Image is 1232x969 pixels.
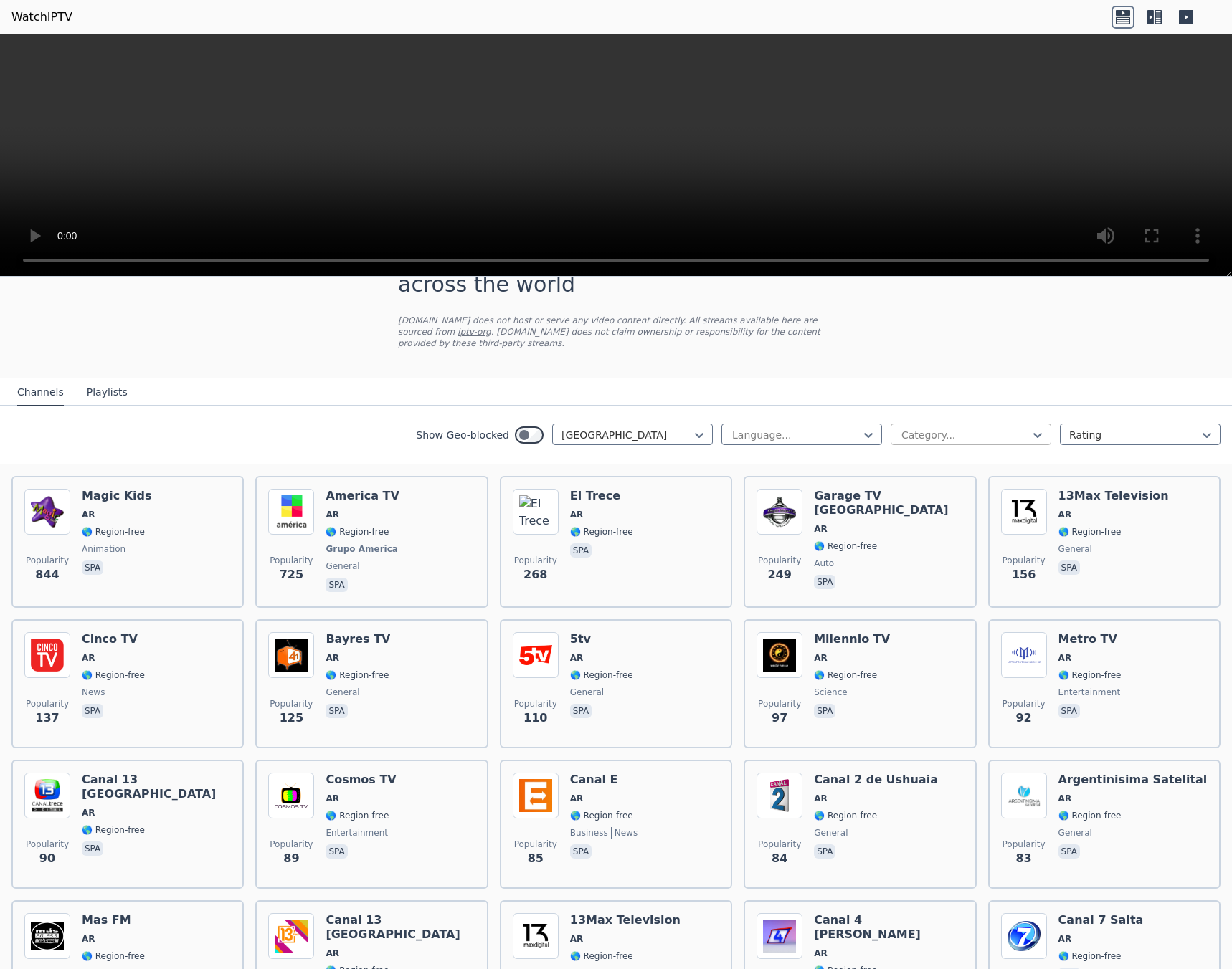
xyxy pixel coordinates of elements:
[82,509,95,520] span: AR
[514,698,557,710] span: Popularity
[570,913,681,927] h6: 13Max Television
[570,933,584,945] span: AR
[326,704,347,718] p: spa
[1001,913,1047,959] img: Canal 7 Salta
[1003,698,1046,710] span: Popularity
[513,773,559,818] img: Canal E
[570,489,633,503] h6: El Trece
[26,839,69,850] span: Popularity
[513,632,559,678] img: 5tv
[1058,773,1208,787] h6: Argentinisima Satelital
[1058,913,1144,927] h6: Canal 7 Salta
[1058,687,1121,698] span: entertainment
[82,704,103,718] p: spa
[326,947,339,959] span: AR
[757,632,802,678] img: Milennio TV
[814,844,835,859] p: spa
[82,824,145,836] span: 🌎 Region-free
[570,509,584,520] span: AR
[24,773,70,818] img: Canal 13 La Rioja
[280,566,303,583] span: 725
[757,773,802,818] img: Canal 2 de Ushuaia
[326,827,388,839] span: entertainment
[757,489,802,535] img: Garage TV Latin America
[326,543,398,555] span: Grupo America
[814,947,828,959] span: AR
[611,827,638,839] span: news
[1012,566,1036,583] span: 156
[513,489,559,535] img: El Trece
[326,669,389,681] span: 🌎 Region-free
[570,652,584,664] span: AR
[570,844,592,859] p: spa
[26,698,69,710] span: Popularity
[82,669,145,681] span: 🌎 Region-free
[814,669,877,681] span: 🌎 Region-free
[268,632,314,678] img: Bayres TV
[1058,844,1080,859] p: spa
[814,575,835,589] p: spa
[458,327,491,337] a: iptv-org
[1058,933,1072,945] span: AR
[758,555,801,566] span: Popularity
[326,793,339,804] span: AR
[772,850,787,867] span: 84
[326,526,389,538] span: 🌎 Region-free
[82,913,145,927] h6: Mas FM
[814,523,828,535] span: AR
[814,913,963,942] h6: Canal 4 [PERSON_NAME]
[82,773,231,801] h6: Canal 13 [GEOGRAPHIC_DATA]
[398,315,834,349] p: [DOMAIN_NAME] does not host or serve any video content directly. All streams available here are s...
[82,687,105,698] span: news
[570,704,592,718] p: spa
[1058,810,1122,821] span: 🌎 Region-free
[814,489,963,517] h6: Garage TV [GEOGRAPHIC_DATA]
[82,950,145,962] span: 🌎 Region-free
[1058,560,1080,575] p: spa
[570,950,633,962] span: 🌎 Region-free
[814,793,828,804] span: AR
[326,652,339,664] span: AR
[570,632,633,646] h6: 5tv
[1001,773,1047,818] img: Argentinisima Satelital
[570,543,592,558] p: spa
[570,827,608,839] span: business
[35,566,59,583] span: 844
[1058,827,1092,839] span: general
[757,913,802,959] img: Canal 4 Posadas
[570,669,633,681] span: 🌎 Region-free
[326,578,347,592] p: spa
[814,540,877,552] span: 🌎 Region-free
[523,710,547,727] span: 110
[268,913,314,959] img: Canal 13 Jujuy
[270,698,313,710] span: Popularity
[1015,850,1031,867] span: 83
[326,509,339,520] span: AR
[283,850,299,867] span: 89
[326,844,347,859] p: spa
[11,9,72,26] a: WatchIPTV
[39,850,55,867] span: 90
[26,555,69,566] span: Popularity
[82,807,95,818] span: AR
[528,850,544,867] span: 85
[1003,839,1046,850] span: Popularity
[326,489,401,503] h6: America TV
[814,773,938,787] h6: Canal 2 de Ushuaia
[326,810,389,821] span: 🌎 Region-free
[35,710,59,727] span: 137
[82,560,103,575] p: spa
[24,913,70,959] img: Mas FM
[814,687,848,698] span: science
[280,710,303,727] span: 125
[326,773,396,787] h6: Cosmos TV
[1058,950,1122,962] span: 🌎 Region-free
[24,489,70,535] img: Magic Kids
[1001,632,1047,678] img: Metro TV
[82,652,95,664] span: AR
[87,379,128,406] button: Playlists
[82,543,125,555] span: animation
[814,558,834,569] span: auto
[772,710,787,727] span: 97
[1058,704,1080,718] p: spa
